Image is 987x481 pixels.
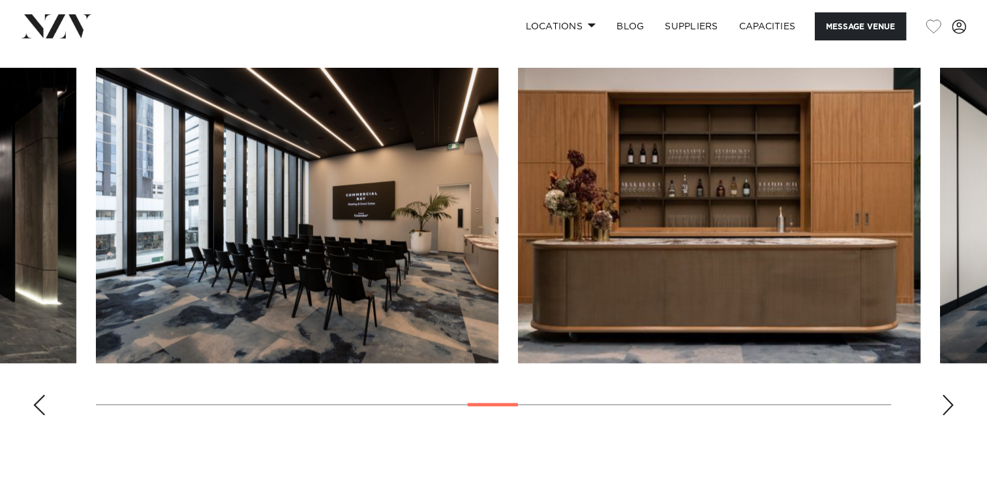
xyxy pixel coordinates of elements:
[96,68,498,363] swiper-slide: 15 / 30
[515,12,606,40] a: Locations
[729,12,806,40] a: Capacities
[815,12,906,40] button: Message Venue
[21,14,92,38] img: nzv-logo.png
[518,68,920,363] swiper-slide: 16 / 30
[606,12,654,40] a: BLOG
[654,12,728,40] a: SUPPLIERS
